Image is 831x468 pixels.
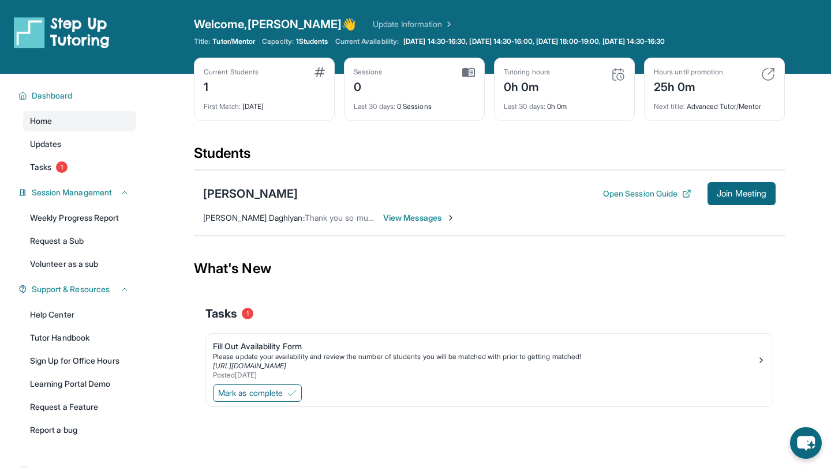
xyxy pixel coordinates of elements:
[32,187,112,198] span: Session Management
[504,67,550,77] div: Tutoring hours
[23,373,136,394] a: Learning Portal Demo
[23,350,136,371] a: Sign Up for Office Hours
[204,77,259,95] div: 1
[206,334,773,382] a: Fill Out Availability FormPlease update your availability and review the number of students you w...
[212,37,255,46] span: Tutor/Mentor
[23,397,136,417] a: Request a Feature
[218,387,283,399] span: Mark as complete
[23,134,136,154] a: Updates
[242,308,253,319] span: 1
[23,254,136,274] a: Volunteer as a sub
[204,95,325,111] div: [DATE]
[30,138,62,150] span: Updates
[14,16,110,48] img: logo
[462,67,475,78] img: card
[654,67,723,77] div: Hours until promotion
[30,161,51,173] span: Tasks
[708,182,776,205] button: Join Meeting
[23,157,136,178] a: Tasks1
[205,305,237,322] span: Tasks
[30,115,52,127] span: Home
[717,190,766,197] span: Join Meeting
[446,213,455,222] img: Chevron-Right
[23,111,136,131] a: Home
[383,212,455,224] span: View Messages
[27,187,129,198] button: Session Management
[27,90,129,101] button: Dashboard
[203,186,298,202] div: [PERSON_NAME]
[23,420,136,440] a: Report a bug
[654,102,685,111] span: Next title :
[790,427,822,459] button: chat-button
[504,95,625,111] div: 0h 0m
[213,371,757,380] div: Posted [DATE]
[611,67,625,81] img: card
[401,37,667,46] a: [DATE] 14:30-16:30, [DATE] 14:30-16:00, [DATE] 18:00-19:00, [DATE] 14:30-16:30
[56,161,68,173] span: 1
[32,90,73,101] span: Dashboard
[354,77,383,95] div: 0
[335,37,399,46] span: Current Availability:
[354,102,395,111] span: Last 30 days :
[403,37,665,46] span: [DATE] 14:30-16:30, [DATE] 14:30-16:00, [DATE] 18:00-19:00, [DATE] 14:30-16:30
[654,95,775,111] div: Advanced Tutor/Mentor
[213,352,757,361] div: Please update your availability and review the number of students you will be matched with prior ...
[23,327,136,348] a: Tutor Handbook
[213,384,302,402] button: Mark as complete
[373,18,454,30] a: Update Information
[194,16,357,32] span: Welcome, [PERSON_NAME] 👋
[305,213,377,222] span: Thank you so much
[213,361,286,370] a: [URL][DOMAIN_NAME]
[654,77,723,95] div: 25h 0m
[603,188,691,199] button: Open Session Guide
[194,243,785,294] div: What's New
[213,341,757,352] div: Fill Out Availability Form
[23,231,136,251] a: Request a Sub
[354,67,383,77] div: Sessions
[23,304,136,325] a: Help Center
[194,144,785,169] div: Students
[262,37,294,46] span: Capacity:
[504,77,550,95] div: 0h 0m
[27,284,129,295] button: Support & Resources
[287,388,297,398] img: Mark as complete
[315,67,325,77] img: card
[204,102,241,111] span: First Match :
[194,37,210,46] span: Title:
[204,67,259,77] div: Current Students
[504,102,545,111] span: Last 30 days :
[32,284,110,295] span: Support & Resources
[203,213,305,222] span: [PERSON_NAME] Daghlyan :
[23,207,136,228] a: Weekly Progress Report
[296,37,328,46] span: 1 Students
[442,18,454,30] img: Chevron Right
[354,95,475,111] div: 0 Sessions
[761,67,775,81] img: card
